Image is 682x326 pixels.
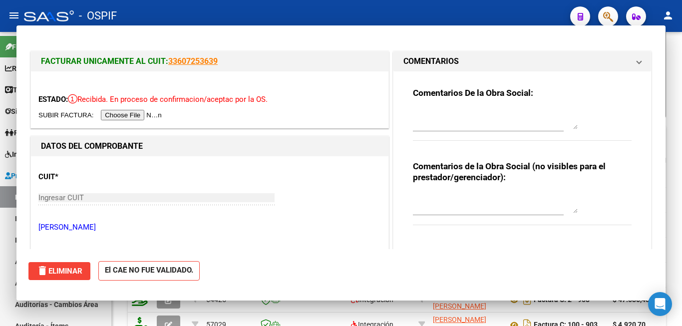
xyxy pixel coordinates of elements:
div: Open Intercom Messenger [648,292,672,316]
span: Eliminar [36,267,82,276]
p: CUIT [38,171,141,183]
p: [PERSON_NAME] [38,222,381,233]
mat-icon: delete [36,265,48,277]
a: 33607253639 [168,56,218,66]
span: FACTURAR UNICAMENTE AL CUIT: [41,56,168,66]
strong: DATOS DEL COMPROBANTE [41,141,143,151]
span: Integración (discapacidad) [5,149,97,160]
span: Recibida. En proceso de confirmacion/aceptac por la OS. [68,95,268,104]
p: Area destinado * [38,248,141,260]
span: Firma Express [5,41,57,52]
span: - OSPIF [79,5,117,27]
strong: El CAE NO FUE VALIDADO. [98,261,200,281]
span: ESTADO: [38,95,68,104]
span: Prestadores / Proveedores [5,170,96,181]
mat-icon: menu [8,9,20,21]
span: Padrón [5,127,37,138]
h1: COMENTARIOS [403,55,459,67]
span: Sistema [5,106,37,117]
mat-icon: person [662,9,674,21]
button: Eliminar [28,262,90,280]
span: Reportes [5,63,41,74]
strong: Comentarios de la Obra Social (no visibles para el prestador/gerenciador): [413,161,606,182]
mat-expansion-panel-header: COMENTARIOS [393,51,651,71]
strong: Comentarios De la Obra Social: [413,88,533,98]
div: COMENTARIOS [393,71,651,252]
span: Tesorería [5,84,43,95]
strong: Factura C: 2 - 903 [534,296,590,304]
